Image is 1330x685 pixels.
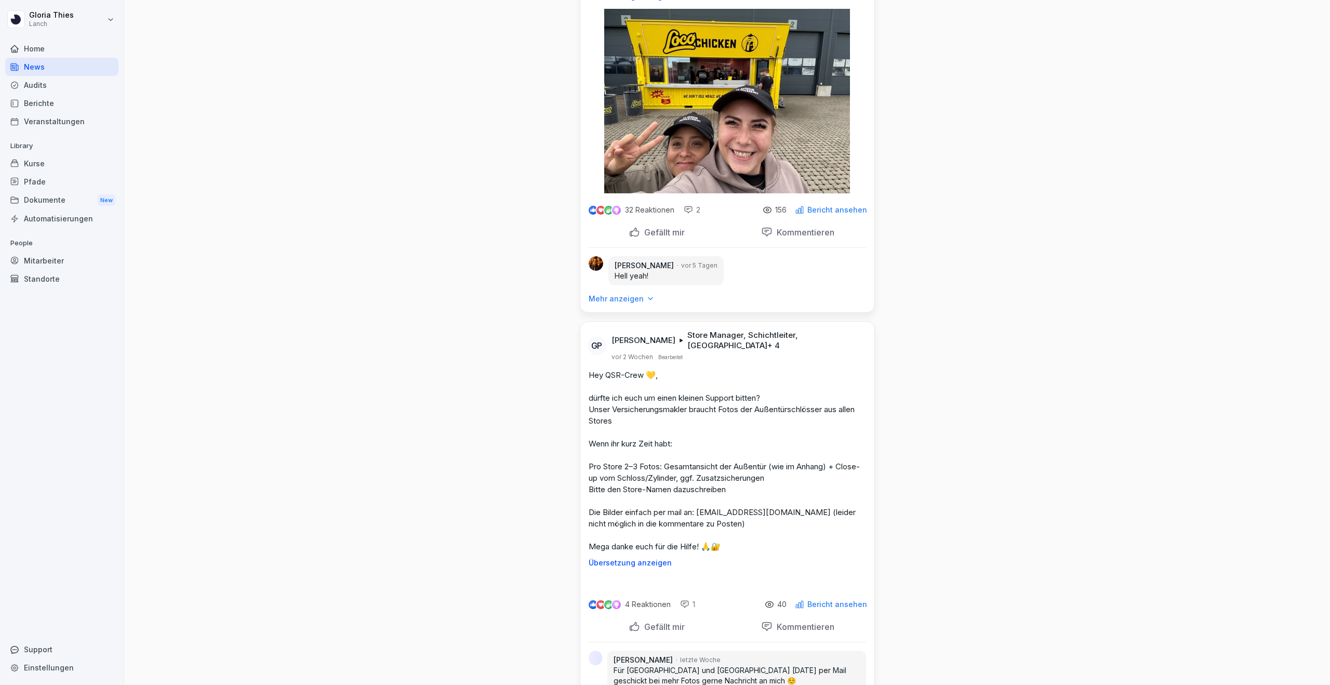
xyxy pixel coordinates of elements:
[98,194,115,206] div: New
[5,138,118,154] p: Library
[5,640,118,658] div: Support
[5,76,118,94] a: Audits
[773,227,834,238] p: Kommentieren
[597,601,605,609] img: love
[5,173,118,191] a: Pfade
[658,353,683,361] p: Bearbeitet
[5,191,118,210] div: Dokumente
[612,205,621,215] img: inspiring
[625,600,671,609] p: 4 Reaktionen
[615,271,717,281] p: Hell yeah!
[640,622,685,632] p: Gefällt mir
[611,335,675,346] p: [PERSON_NAME]
[589,294,644,304] p: Mehr anzeigen
[5,94,118,112] a: Berichte
[687,330,861,351] p: Store Manager, Schichtleiter, [GEOGRAPHIC_DATA] + 4
[5,112,118,130] a: Veranstaltungen
[588,336,606,355] div: GP
[680,599,695,610] div: 1
[589,256,603,271] img: nyq7rlq029aljo85wrfbj6qn.png
[612,600,621,609] img: inspiring
[604,206,613,215] img: celebrate
[29,20,74,28] p: Lanch
[5,191,118,210] a: DokumenteNew
[681,261,717,270] p: vor 5 Tagen
[5,252,118,270] a: Mitarbeiter
[589,370,866,552] p: Hey QSR-Crew 💛, dürfte ich euch um einen kleinen Support bitten? Unser Versicherungs­makler brauc...
[589,206,597,214] img: like
[625,206,674,214] p: 32 Reaktionen
[777,600,787,609] p: 40
[5,658,118,677] a: Einstellungen
[597,206,605,214] img: love
[589,559,866,567] p: Übersetzung anzeigen
[684,205,700,215] div: 2
[604,9,850,193] img: jze8ms33vm4ozdsxczzzo9xz.png
[775,206,787,214] p: 156
[5,58,118,76] a: News
[615,260,674,271] p: [PERSON_NAME]
[611,353,653,361] p: vor 2 Wochen
[589,600,597,609] img: like
[29,11,74,20] p: Gloria Thies
[5,270,118,288] a: Standorte
[680,655,721,665] p: letzte Woche
[807,600,867,609] p: Bericht ansehen
[5,39,118,58] a: Home
[640,227,685,238] p: Gefällt mir
[773,622,834,632] p: Kommentieren
[5,235,118,252] p: People
[604,600,613,609] img: celebrate
[807,206,867,214] p: Bericht ansehen
[5,209,118,228] a: Automatisierungen
[5,154,118,173] a: Kurse
[614,655,673,665] p: [PERSON_NAME]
